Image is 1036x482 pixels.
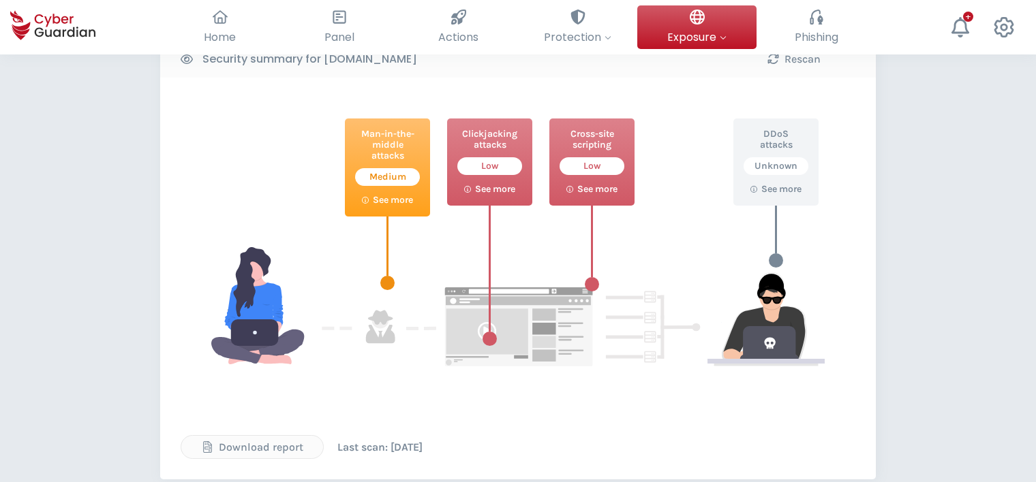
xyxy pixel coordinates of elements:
[518,5,637,49] button: Protection
[373,194,413,206] p: See more
[757,5,876,49] button: Phishing
[160,5,279,49] button: Home
[744,157,808,175] div: Unknown
[560,129,624,150] p: Cross-site scripting
[192,439,313,455] div: Download report
[324,29,354,46] span: Panel
[733,51,855,67] div: Rescan
[963,12,973,22] div: +
[457,129,522,150] p: Clickjacking attacks
[475,183,515,195] p: See more
[337,439,423,455] div: Last scan: [DATE]
[355,168,420,186] div: Medium
[204,29,236,46] span: Home
[577,183,618,195] p: See more
[667,29,727,46] span: Exposure
[560,157,624,175] div: Low
[355,129,420,161] p: Man-in-the-middle attacks
[202,51,417,67] b: Security summary for [DOMAIN_NAME]
[795,29,838,46] span: Phishing
[279,5,399,49] button: Panel
[544,29,611,46] span: Protection
[211,247,825,366] img: hacker-svg
[181,435,324,459] button: Download report
[722,47,866,71] button: Rescan
[399,5,518,49] button: Actions
[744,129,808,150] p: DDoS attacks
[637,5,757,49] button: Exposure
[761,183,802,195] p: See more
[438,29,478,46] span: Actions
[457,157,522,175] div: Low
